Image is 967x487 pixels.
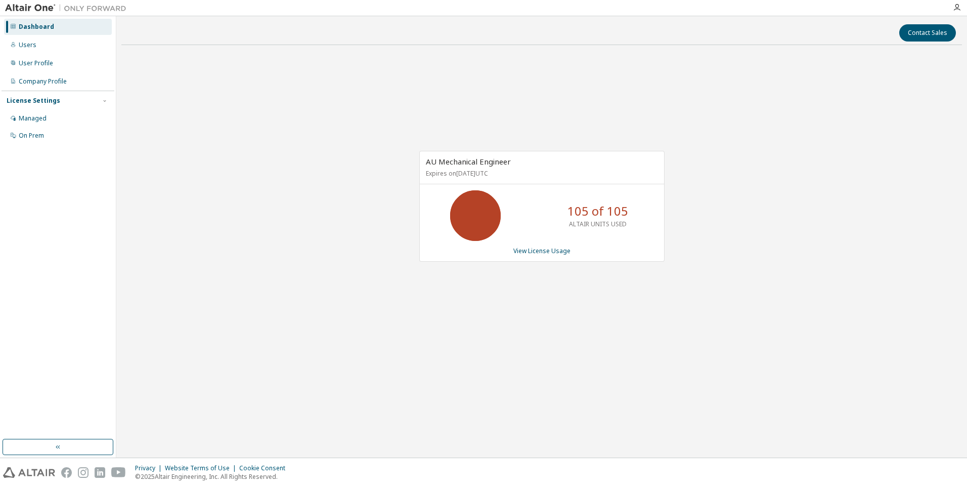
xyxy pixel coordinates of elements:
img: linkedin.svg [95,467,105,478]
div: Managed [19,114,47,123]
div: User Profile [19,59,53,67]
img: facebook.svg [61,467,72,478]
div: Users [19,41,36,49]
div: Dashboard [19,23,54,31]
p: 105 of 105 [567,202,628,220]
p: ALTAIR UNITS USED [569,220,627,228]
div: On Prem [19,132,44,140]
div: Website Terms of Use [165,464,239,472]
img: instagram.svg [78,467,89,478]
div: Company Profile [19,77,67,86]
p: Expires on [DATE] UTC [426,169,655,178]
div: License Settings [7,97,60,105]
div: Cookie Consent [239,464,291,472]
img: altair_logo.svg [3,467,55,478]
img: youtube.svg [111,467,126,478]
div: Privacy [135,464,165,472]
span: AU Mechanical Engineer [426,156,511,167]
a: View License Usage [513,247,570,255]
img: Altair One [5,3,131,13]
p: © 2025 Altair Engineering, Inc. All Rights Reserved. [135,472,291,481]
button: Contact Sales [899,24,956,42]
